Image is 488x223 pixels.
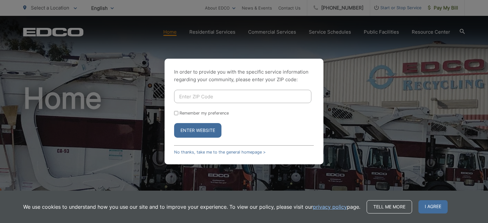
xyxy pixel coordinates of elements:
button: Enter Website [174,123,221,138]
label: Remember my preference [180,111,229,115]
a: Tell me more [367,200,412,213]
span: I agree [418,200,448,213]
p: We use cookies to understand how you use our site and to improve your experience. To view our pol... [23,203,360,211]
a: privacy policy [313,203,347,211]
a: No thanks, take me to the general homepage > [174,150,266,154]
p: In order to provide you with the specific service information regarding your community, please en... [174,68,314,83]
input: Enter ZIP Code [174,90,311,103]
